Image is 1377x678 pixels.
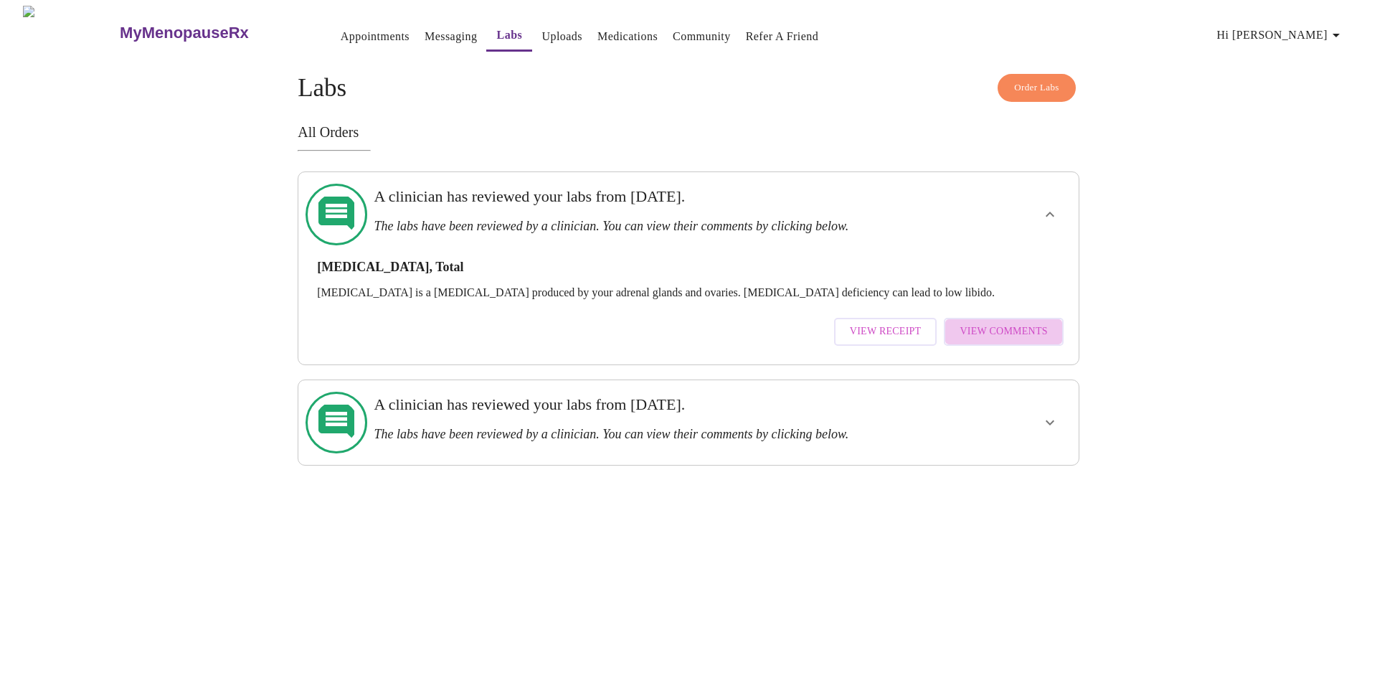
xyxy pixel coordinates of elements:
[425,27,477,47] a: Messaging
[317,260,1060,275] h3: [MEDICAL_DATA], Total
[298,74,1079,103] h4: Labs
[1033,197,1067,232] button: show more
[597,27,658,47] a: Medications
[746,27,819,47] a: Refer a Friend
[541,27,582,47] a: Uploads
[486,21,532,52] button: Labs
[335,22,415,51] button: Appointments
[740,22,825,51] button: Refer a Friend
[536,22,588,51] button: Uploads
[298,124,1079,141] h3: All Orders
[960,323,1047,341] span: View Comments
[998,74,1076,102] button: Order Labs
[497,25,523,45] a: Labs
[834,318,937,346] button: View Receipt
[667,22,737,51] button: Community
[1014,80,1059,96] span: Order Labs
[831,311,941,353] a: View Receipt
[374,427,927,442] h3: The labs have been reviewed by a clinician. You can view their comments by clicking below.
[374,219,927,234] h3: The labs have been reviewed by a clinician. You can view their comments by clicking below.
[673,27,731,47] a: Community
[374,395,927,414] h3: A clinician has reviewed your labs from [DATE].
[118,8,306,58] a: MyMenopauseRx
[592,22,663,51] button: Medications
[1217,25,1345,45] span: Hi [PERSON_NAME]
[317,286,1060,299] p: [MEDICAL_DATA] is a [MEDICAL_DATA] produced by your adrenal glands and ovaries. [MEDICAL_DATA] de...
[419,22,483,51] button: Messaging
[374,187,927,206] h3: A clinician has reviewed your labs from [DATE].
[341,27,410,47] a: Appointments
[1033,405,1067,440] button: show more
[23,6,118,60] img: MyMenopauseRx Logo
[120,24,249,42] h3: MyMenopauseRx
[850,323,922,341] span: View Receipt
[1211,21,1350,50] button: Hi [PERSON_NAME]
[944,318,1063,346] button: View Comments
[940,311,1066,353] a: View Comments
